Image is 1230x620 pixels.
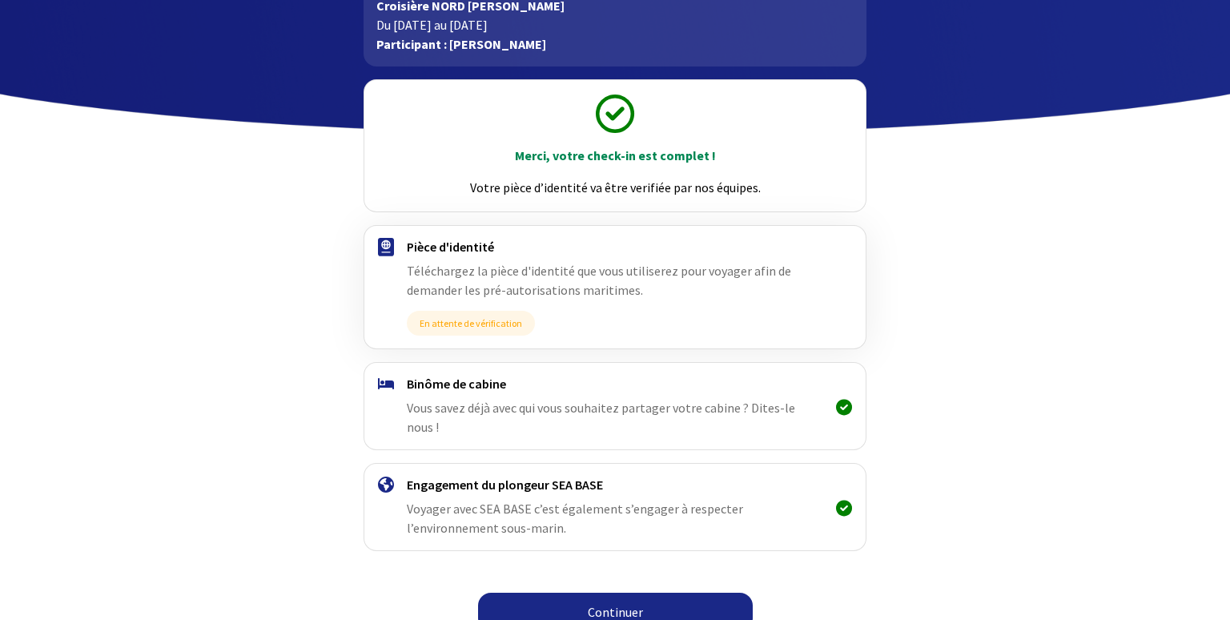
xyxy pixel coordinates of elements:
p: Participant : [PERSON_NAME] [376,34,853,54]
h4: Binôme de cabine [407,376,822,392]
img: passport.svg [378,238,394,256]
span: Vous savez déjà avec qui vous souhaitez partager votre cabine ? Dites-le nous ! [407,400,795,435]
img: engagement.svg [378,477,394,493]
h4: Engagement du plongeur SEA BASE [407,477,822,493]
span: En attente de vérification [407,311,535,336]
p: Votre pièce d’identité va être verifiée par nos équipes. [379,178,850,197]
p: Merci, votre check-in est complet ! [379,146,850,165]
p: Du [DATE] au [DATE] [376,15,853,34]
span: Voyager avec SEA BASE c’est également s’engager à respecter l’environnement sous-marin. [407,501,743,536]
span: Téléchargez la pièce d'identité que vous utiliserez pour voyager afin de demander les pré-autoris... [407,263,791,298]
img: binome.svg [378,378,394,389]
h4: Pièce d'identité [407,239,822,255]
